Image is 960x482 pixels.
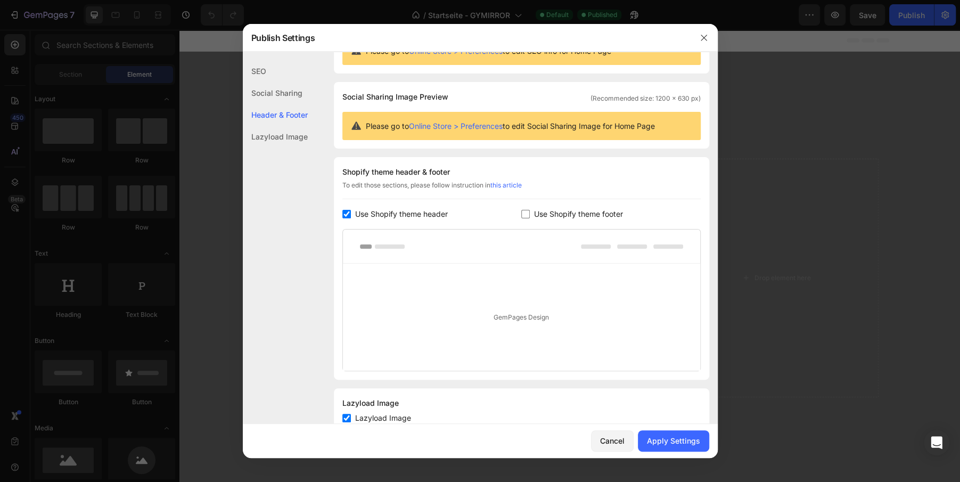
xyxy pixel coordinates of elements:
[534,208,623,220] span: Use Shopify theme footer
[343,264,700,371] div: GemPages Design
[409,121,503,130] a: Online Store > Preferences
[266,290,272,300] sup: 2
[638,430,709,452] button: Apply Settings
[342,91,448,103] span: Social Sharing Image Preview
[342,397,701,410] div: Lazyload Image
[924,430,949,455] div: Open Intercom Messenger
[243,104,308,126] div: Header & Footer
[83,223,489,238] p: Mit dem GYMIRROR bringst du High-End-Fitness direkt in dein Zuhause.
[490,181,522,189] a: this article
[243,24,690,52] div: Publish Settings
[243,60,308,82] div: SEO
[342,166,701,178] div: Shopify theme header & footer
[243,126,308,148] div: Lazyload Image
[355,208,448,220] span: Use Shopify theme header
[591,430,634,452] button: Cancel
[366,120,655,132] span: Please go to to edit Social Sharing Image for Home Page
[575,244,631,252] div: Drop element here
[647,435,700,446] div: Apply Settings
[243,82,308,104] div: Social Sharing
[102,291,271,306] p: Platzsparend – auf nur 0,26m
[81,129,490,216] h1: Dein Fitnessstudio als Smarter Spiegel.
[81,329,180,363] button: <p>Jetzt entdecken</p>
[590,94,701,103] span: (Recommended size: 1200 x 630 px)
[600,435,625,446] div: Cancel
[102,251,271,266] p: Bis zu 100kg Widerstand
[342,181,701,199] div: To edit those sections, please follow instruction in
[355,412,411,424] span: Lazyload Image
[92,340,170,353] p: Jetzt entdecken
[102,271,271,286] p: 4 Widerstandsarten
